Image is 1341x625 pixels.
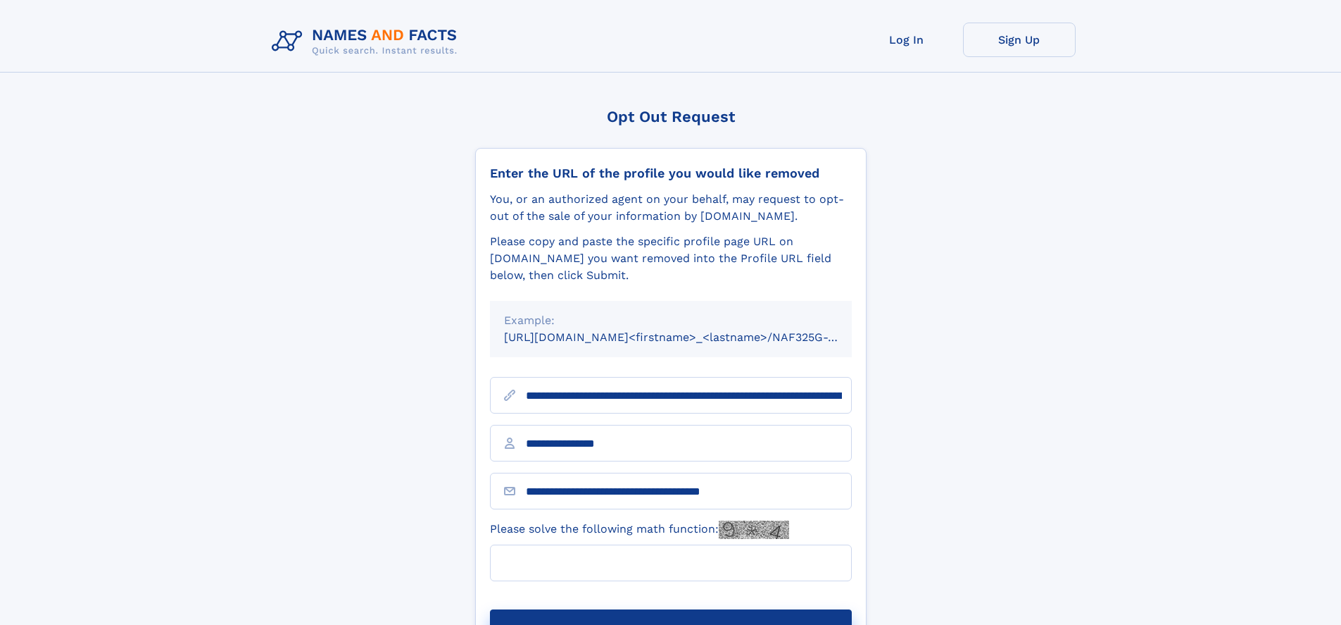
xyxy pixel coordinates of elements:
[475,108,867,125] div: Opt Out Request
[504,330,879,344] small: [URL][DOMAIN_NAME]<firstname>_<lastname>/NAF325G-xxxxxxxx
[963,23,1076,57] a: Sign Up
[490,166,852,181] div: Enter the URL of the profile you would like removed
[266,23,469,61] img: Logo Names and Facts
[490,521,789,539] label: Please solve the following math function:
[504,312,838,329] div: Example:
[490,191,852,225] div: You, or an authorized agent on your behalf, may request to opt-out of the sale of your informatio...
[850,23,963,57] a: Log In
[490,233,852,284] div: Please copy and paste the specific profile page URL on [DOMAIN_NAME] you want removed into the Pr...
